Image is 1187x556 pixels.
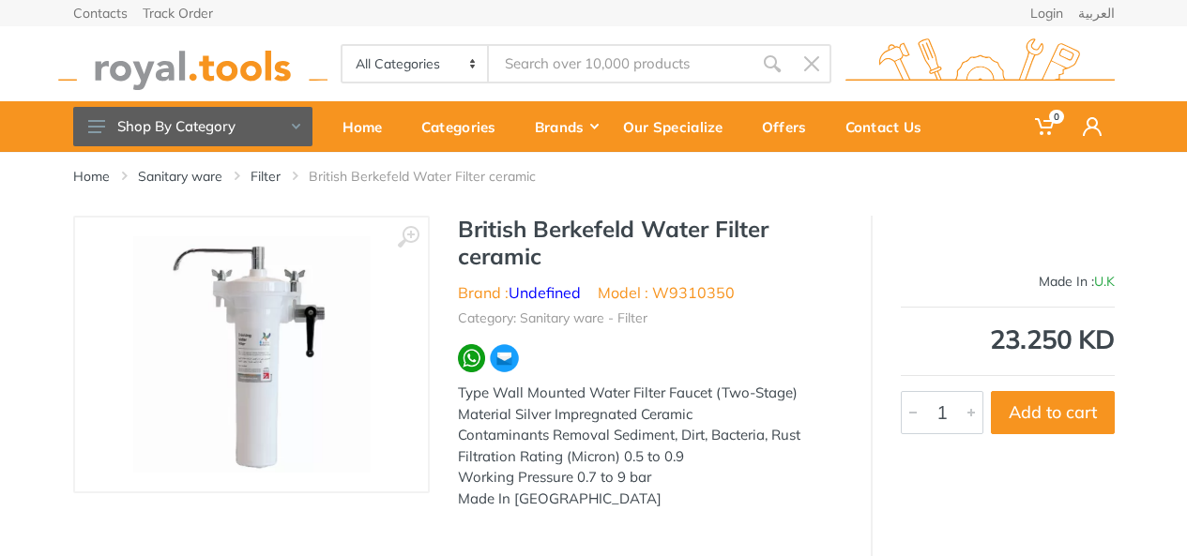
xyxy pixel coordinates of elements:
[489,343,520,374] img: ma.webp
[458,446,843,468] div: Filtration Rating (Micron) 0.5 to 0.9
[73,167,110,186] a: Home
[522,107,610,146] div: Brands
[832,101,948,152] a: Contact Us
[1094,273,1115,290] span: U.K
[58,38,327,90] img: royal.tools Logo
[458,281,581,304] li: Brand :
[749,107,832,146] div: Offers
[329,101,408,152] a: Home
[832,107,948,146] div: Contact Us
[342,46,490,82] select: Category
[458,467,843,488] div: Working Pressure 0.7 to 9 bar
[845,38,1115,90] img: royal.tools Logo
[489,44,752,83] input: Site search
[598,281,735,304] li: Model : W9310350
[309,167,564,186] li: British Berkefeld Water Filter ceramic
[73,107,312,146] button: Shop By Category
[991,391,1115,434] button: Add to cart
[1022,101,1070,152] a: 0
[1058,225,1115,272] img: Undefined
[458,344,486,372] img: wa.webp
[749,101,832,152] a: Offers
[408,101,522,152] a: Categories
[251,167,281,186] a: Filter
[458,216,843,270] h1: British Berkefeld Water Filter ceramic
[458,425,843,446] div: Contaminants Removal Sediment, Dirt, Bacteria, Rust
[610,101,749,152] a: Our Specialize
[133,236,370,473] img: Royal Tools - British Berkefeld Water Filter ceramic
[1078,7,1115,20] a: العربية
[1049,110,1064,124] span: 0
[458,308,647,328] li: Category: Sanitary ware - Filter
[458,383,843,404] div: Type Wall Mounted Water Filter Faucet (Two-Stage)
[138,167,222,186] a: Sanitary ware
[458,404,843,426] div: Material Silver Impregnated Ceramic
[73,7,128,20] a: Contacts
[901,272,1115,292] div: Made In :
[329,107,408,146] div: Home
[1030,7,1063,20] a: Login
[610,107,749,146] div: Our Specialize
[408,107,522,146] div: Categories
[143,7,213,20] a: Track Order
[509,283,581,302] a: Undefined
[73,167,1115,186] nav: breadcrumb
[901,326,1115,353] div: 23.250 KD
